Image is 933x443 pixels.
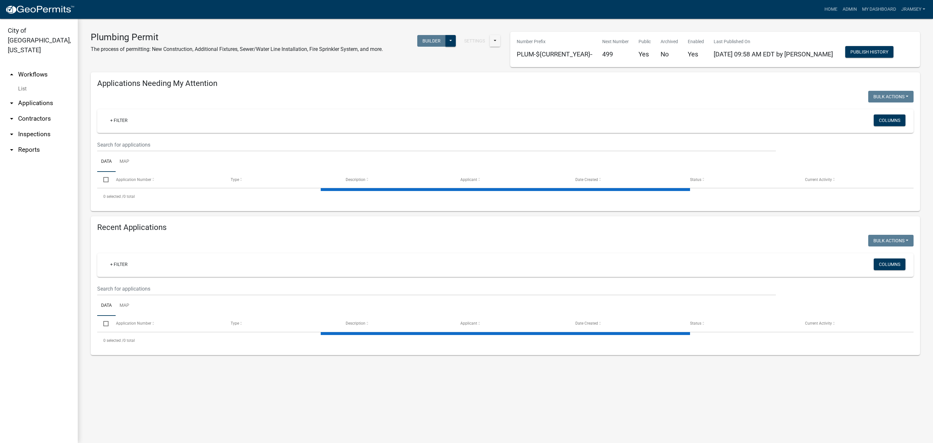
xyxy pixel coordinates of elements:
[575,321,598,326] span: Date Created
[105,258,133,270] a: + Filter
[661,38,678,45] p: Archived
[845,46,893,58] button: Publish History
[859,3,899,16] a: My Dashboard
[639,50,651,58] h5: Yes
[8,130,16,138] i: arrow_drop_down
[346,321,365,326] span: Description
[103,194,123,199] span: 0 selected /
[91,32,383,43] h3: Plumbing Permit
[97,295,116,316] a: Data
[97,332,914,349] div: 0 total
[231,177,239,182] span: Type
[714,50,833,58] span: [DATE] 09:58 AM EDT by [PERSON_NAME]
[91,45,383,53] p: The process of permitting: New Construction, Additional Fixtures, Sewer/Water Line Installation, ...
[109,316,225,331] datatable-header-cell: Application Number
[116,151,133,172] a: Map
[97,138,776,151] input: Search for applications
[868,235,914,246] button: Bulk Actions
[874,114,905,126] button: Columns
[822,3,840,16] a: Home
[569,316,684,331] datatable-header-cell: Date Created
[339,316,454,331] datatable-header-cell: Description
[845,50,893,55] wm-modal-confirm: Workflow Publish History
[417,35,446,47] button: Builder
[97,282,776,295] input: Search for applications
[97,188,914,205] div: 0 total
[97,172,109,187] datatable-header-cell: Select
[97,79,914,88] h4: Applications Needing My Attention
[684,172,799,187] datatable-header-cell: Status
[639,38,651,45] p: Public
[103,338,123,343] span: 0 selected /
[690,321,701,326] span: Status
[8,99,16,107] i: arrow_drop_down
[8,146,16,154] i: arrow_drop_down
[225,172,340,187] datatable-header-cell: Type
[517,50,593,58] h5: PLUM-${CURRENT_YEAR}-
[346,177,365,182] span: Description
[569,172,684,187] datatable-header-cell: Date Created
[105,114,133,126] a: + Filter
[116,295,133,316] a: Map
[8,71,16,78] i: arrow_drop_up
[225,316,340,331] datatable-header-cell: Type
[231,321,239,326] span: Type
[454,316,569,331] datatable-header-cell: Applicant
[661,50,678,58] h5: No
[688,50,704,58] h5: Yes
[799,172,914,187] datatable-header-cell: Current Activity
[97,316,109,331] datatable-header-cell: Select
[690,177,701,182] span: Status
[460,177,477,182] span: Applicant
[116,177,151,182] span: Application Number
[97,223,914,232] h4: Recent Applications
[868,91,914,102] button: Bulk Actions
[799,316,914,331] datatable-header-cell: Current Activity
[459,35,490,47] button: Settings
[116,321,151,326] span: Application Number
[602,38,629,45] p: Next Number
[602,50,629,58] h5: 499
[109,172,225,187] datatable-header-cell: Application Number
[460,321,477,326] span: Applicant
[688,38,704,45] p: Enabled
[575,177,598,182] span: Date Created
[805,177,832,182] span: Current Activity
[874,258,905,270] button: Columns
[684,316,799,331] datatable-header-cell: Status
[97,151,116,172] a: Data
[454,172,569,187] datatable-header-cell: Applicant
[805,321,832,326] span: Current Activity
[899,3,928,16] a: jramsey
[517,38,593,45] p: Number Prefix
[714,38,833,45] p: Last Published On
[339,172,454,187] datatable-header-cell: Description
[8,115,16,123] i: arrow_drop_down
[840,3,859,16] a: Admin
